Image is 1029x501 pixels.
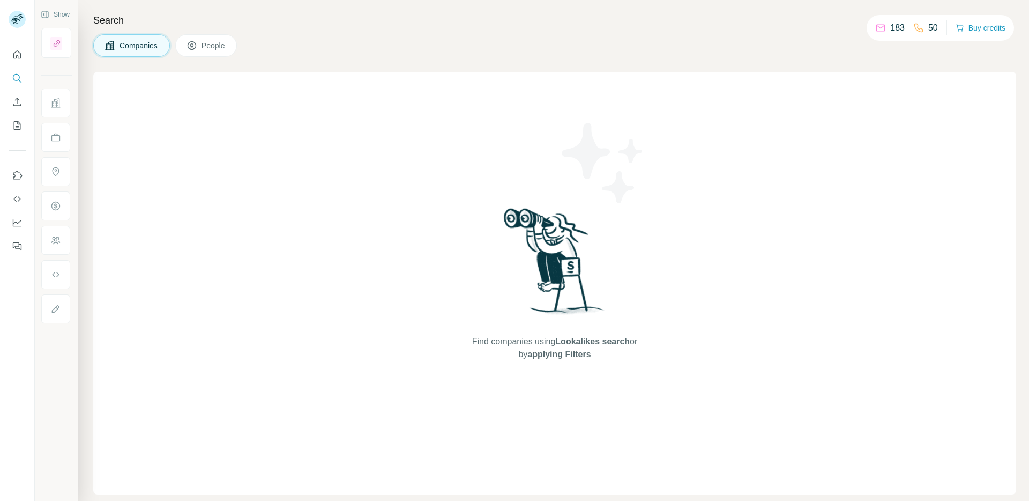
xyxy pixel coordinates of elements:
[555,115,651,211] img: Surfe Illustration - Stars
[469,335,640,361] span: Find companies using or by
[9,213,26,232] button: Dashboard
[527,350,591,359] span: applying Filters
[9,189,26,209] button: Use Surfe API
[120,40,159,51] span: Companies
[9,92,26,112] button: Enrich CSV
[555,337,630,346] span: Lookalikes search
[9,237,26,256] button: Feedback
[956,20,1005,35] button: Buy credits
[9,45,26,64] button: Quick start
[890,21,905,34] p: 183
[33,6,77,23] button: Show
[9,166,26,185] button: Use Surfe on LinkedIn
[93,13,1016,28] h4: Search
[202,40,226,51] span: People
[499,205,610,325] img: Surfe Illustration - Woman searching with binoculars
[9,116,26,135] button: My lists
[9,69,26,88] button: Search
[928,21,938,34] p: 50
